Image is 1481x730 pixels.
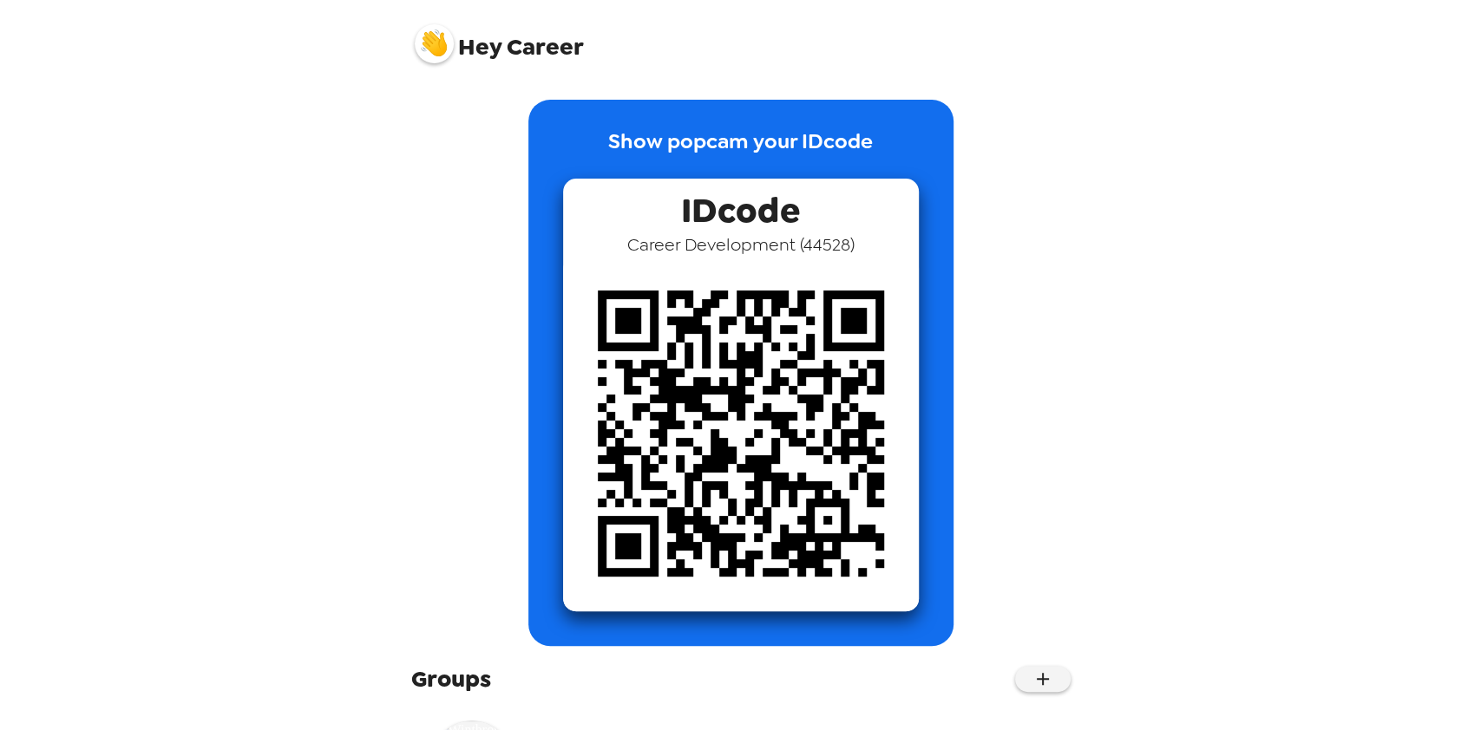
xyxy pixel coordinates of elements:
span: Hey [458,31,501,62]
span: Career [415,16,584,59]
p: Show popcam your IDcode [608,126,873,179]
span: Groups [411,663,491,694]
img: qr code [563,256,919,611]
img: profile pic [415,24,454,63]
span: IDcode [681,179,800,233]
span: Career Development ( 44528 ) [627,233,855,256]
